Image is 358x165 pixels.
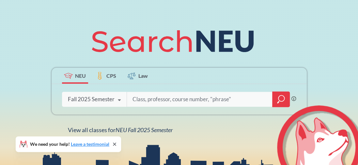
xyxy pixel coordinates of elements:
[75,72,86,79] span: NEU
[272,91,290,107] div: magnifying glass
[116,126,173,133] span: NEU Fall 2025 Semester
[71,141,109,147] a: Leave a testimonial
[277,95,285,104] svg: magnifying glass
[30,142,109,146] span: We need your help!
[132,92,268,106] input: Class, professor, course number, "phrase"
[138,72,148,79] span: Law
[68,126,173,133] span: View all classes for
[106,72,116,79] span: CPS
[68,96,115,103] div: Fall 2025 Semester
